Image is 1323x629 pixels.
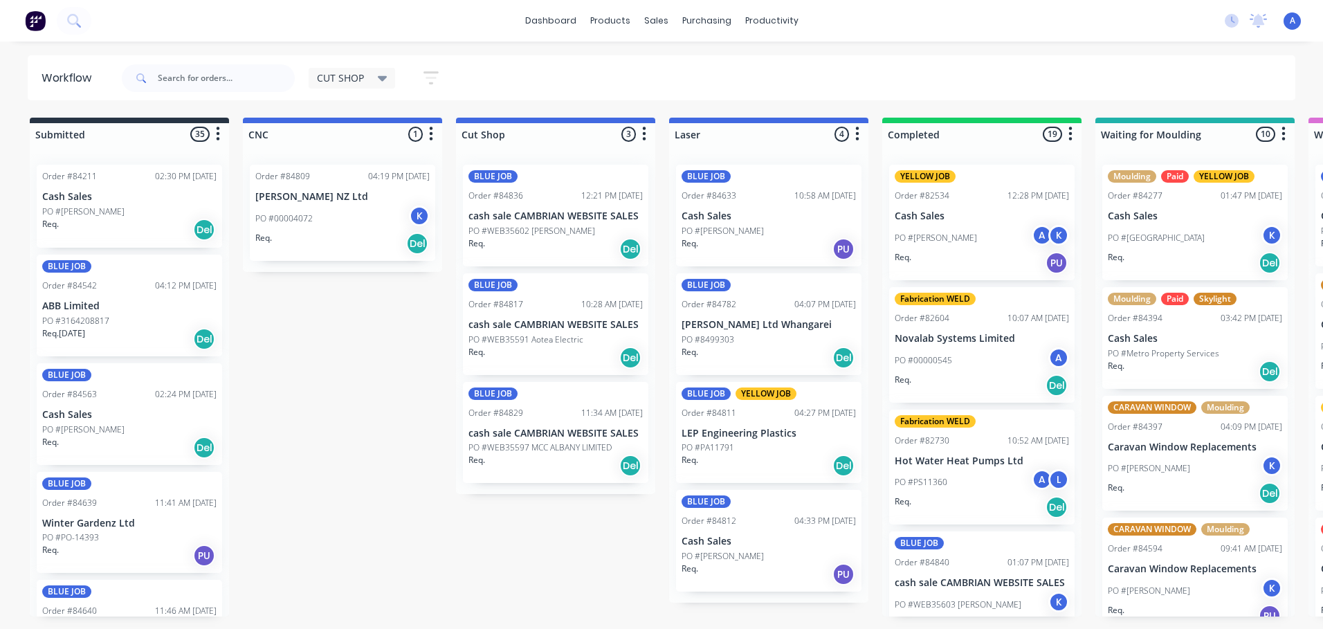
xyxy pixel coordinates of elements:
div: products [583,10,637,31]
div: A [1032,225,1052,246]
div: MouldingPaidYELLOW JOBOrder #8427701:47 PM [DATE]Cash SalesPO #[GEOGRAPHIC_DATA]KReq.Del [1102,165,1288,280]
p: Req. [1108,360,1124,372]
p: Novalab Systems Limited [895,333,1069,345]
div: Order #84817 [468,298,523,311]
p: PO #8499303 [682,334,734,346]
div: CARAVAN WINDOWMouldingOrder #8439704:09 PM [DATE]Caravan Window ReplacementsPO #[PERSON_NAME]KReq... [1102,396,1288,511]
p: PO #00000545 [895,354,952,367]
div: MouldingPaidSkylightOrder #8439403:42 PM [DATE]Cash SalesPO #Metro Property ServicesReq.Del [1102,287,1288,389]
div: K [1261,455,1282,476]
p: Req. [1108,482,1124,494]
div: 12:28 PM [DATE] [1007,190,1069,202]
div: productivity [738,10,805,31]
p: Req. [1108,604,1124,617]
p: Req. [255,232,272,244]
div: K [409,206,430,226]
div: Order #84277 [1108,190,1162,202]
div: 11:41 AM [DATE] [155,497,217,509]
p: PO #[PERSON_NAME] [42,206,125,218]
p: ABB Limited [42,300,217,312]
div: 11:34 AM [DATE] [581,407,643,419]
div: BLUE JOB [682,170,731,183]
p: Cash Sales [42,409,217,421]
div: purchasing [675,10,738,31]
div: Del [193,219,215,241]
div: Order #84782 [682,298,736,311]
p: LEP Engineering Plastics [682,428,856,439]
div: Moulding [1201,523,1250,536]
div: PU [1046,252,1068,274]
p: PO #[PERSON_NAME] [1108,585,1190,597]
p: Req. [682,237,698,250]
p: Hot Water Heat Pumps Ltd [895,455,1069,467]
div: BLUE JOB [895,537,944,549]
div: Order #84812 [682,515,736,527]
div: Paid [1161,293,1189,305]
p: PO #3164208817 [42,315,109,327]
div: Moulding [1201,401,1250,414]
p: Req. [682,346,698,358]
div: Fabrication WELD [895,415,976,428]
div: sales [637,10,675,31]
div: Del [619,238,641,260]
div: Del [1259,361,1281,383]
div: A [1032,469,1052,490]
div: BLUE JOBOrder #8481710:28 AM [DATE]cash sale CAMBRIAN WEBSITE SALESPO #WEB35591 Aotea ElectricReq... [463,273,648,375]
p: Req. [682,454,698,466]
div: Order #84809 [255,170,310,183]
div: L [1048,469,1069,490]
p: Cash Sales [682,210,856,222]
div: Del [1046,496,1068,518]
p: PO #[PERSON_NAME] [42,423,125,436]
div: YELLOW JOB [895,170,956,183]
div: 04:12 PM [DATE] [155,280,217,292]
p: PO #[PERSON_NAME] [682,225,764,237]
p: Req. [42,218,59,230]
p: Req. [DATE] [42,327,85,340]
p: PO #PA11791 [682,441,734,454]
div: Order #8421102:30 PM [DATE]Cash SalesPO #[PERSON_NAME]Req.Del [37,165,222,248]
p: PO #WEB35597 MCC ALBANY LIMITED [468,441,612,454]
div: BLUE JOB [468,279,518,291]
div: Fabrication WELD [895,293,976,305]
div: Fabrication WELDOrder #8260410:07 AM [DATE]Novalab Systems LimitedPO #00000545AReq.Del [889,287,1075,403]
p: Req. [468,454,485,466]
div: Del [619,347,641,369]
div: Del [1046,374,1068,396]
div: Order #84394 [1108,312,1162,325]
div: BLUE JOBOrder #8463310:58 AM [DATE]Cash SalesPO #[PERSON_NAME]Req.PU [676,165,861,266]
div: YELLOW JOB [1194,170,1254,183]
p: PO #PS11360 [895,476,947,489]
p: cash sale CAMBRIAN WEBSITE SALES [468,428,643,439]
div: Del [193,437,215,459]
div: Moulding [1108,170,1156,183]
p: Req. [1108,251,1124,264]
div: BLUE JOB [682,495,731,508]
div: Skylight [1194,293,1237,305]
div: Order #84542 [42,280,97,292]
div: Order #8480904:19 PM [DATE][PERSON_NAME] NZ LtdPO #00004072KReq.Del [250,165,435,261]
div: A [1048,347,1069,368]
p: PO #WEB35603 [PERSON_NAME] [895,599,1021,611]
div: Order #82604 [895,312,949,325]
div: Del [406,233,428,255]
div: Order #84563 [42,388,97,401]
div: BLUE JOBOrder #8456302:24 PM [DATE]Cash SalesPO #[PERSON_NAME]Req.Del [37,363,222,465]
div: BLUE JOB [682,388,731,400]
p: cash sale CAMBRIAN WEBSITE SALES [895,577,1069,589]
div: BLUE JOB [42,260,91,273]
p: Req. [42,436,59,448]
p: PO #[PERSON_NAME] [682,550,764,563]
div: 12:21 PM [DATE] [581,190,643,202]
div: YELLOW JOB [736,388,796,400]
div: 04:07 PM [DATE] [794,298,856,311]
div: 04:19 PM [DATE] [368,170,430,183]
p: cash sale CAMBRIAN WEBSITE SALES [468,210,643,222]
p: Cash Sales [895,210,1069,222]
div: 01:07 PM [DATE] [1007,556,1069,569]
p: Req. [895,374,911,386]
p: Req. [468,346,485,358]
div: BLUE JOB [468,388,518,400]
div: 04:09 PM [DATE] [1221,421,1282,433]
div: Order #84639 [42,497,97,509]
